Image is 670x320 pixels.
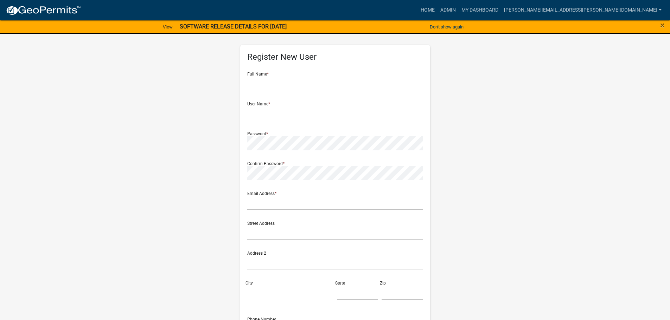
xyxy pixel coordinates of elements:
[247,52,423,62] h5: Register New User
[427,21,466,33] button: Don't show again
[660,20,665,30] span: ×
[501,4,664,17] a: [PERSON_NAME][EMAIL_ADDRESS][PERSON_NAME][DOMAIN_NAME]
[180,23,287,30] strong: SOFTWARE RELEASE DETAILS FOR [DATE]
[438,4,459,17] a: Admin
[660,21,665,30] button: Close
[418,4,438,17] a: Home
[459,4,501,17] a: My Dashboard
[160,21,176,33] a: View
